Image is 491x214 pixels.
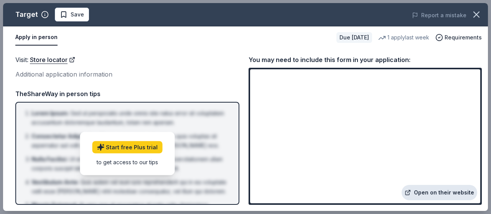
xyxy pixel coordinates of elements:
li: Quis autem vel eum iure reprehenderit qui in ea voluptate velit esse [PERSON_NAME] nihil molestia... [31,178,228,196]
span: Requirements [445,33,482,42]
li: Sed ut perspiciatis unde omnis iste natus error sit voluptatem accusantium doloremque laudantium,... [31,109,228,127]
span: Save [71,10,84,19]
span: Mauris Euismod : [31,202,77,208]
button: Save [55,8,89,21]
span: Vestibulum Ante : [31,179,79,185]
a: Store locator [30,55,75,65]
a: Open on their website [402,185,477,200]
div: TheShareWay in person tips [15,89,239,99]
span: Nulla Facilisi : [31,156,68,162]
div: Due [DATE] [336,32,372,43]
div: to get access to our tips [92,158,162,166]
iframe: To enrich screen reader interactions, please activate Accessibility in Grammarly extension settings [250,69,480,203]
li: Nemo enim ipsam voluptatem quia voluptas sit aspernatur aut odit aut fugit, sed quia consequuntur... [31,132,228,150]
span: Lorem Ipsum : [31,110,69,116]
button: Apply in person [15,29,58,46]
div: 1 apply last week [378,33,429,42]
li: Ut enim ad minima veniam, quis nostrum exercitationem ullam corporis suscipit laboriosam, nisi ut... [31,155,228,173]
button: Report a mistake [412,11,466,20]
span: Consectetur Adipiscing : [31,133,99,139]
a: Start free Plus trial [92,141,162,153]
div: Target [15,8,38,21]
div: You may need to include this form in your application: [249,55,482,65]
div: Additional application information [15,69,239,79]
div: Visit : [15,55,239,65]
button: Requirements [435,33,482,42]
